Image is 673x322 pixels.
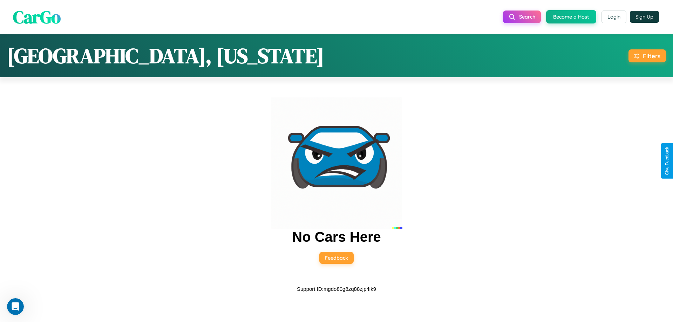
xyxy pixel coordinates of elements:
div: Filters [643,52,660,60]
h1: [GEOGRAPHIC_DATA], [US_STATE] [7,41,324,70]
button: Feedback [319,252,354,264]
button: Become a Host [546,10,596,23]
div: Give Feedback [665,147,669,175]
p: Support ID: mgdo80g8zq88zjp4ik9 [297,284,376,294]
img: car [271,97,402,229]
iframe: Intercom live chat [7,298,24,315]
span: CarGo [13,5,61,29]
button: Login [601,11,626,23]
h2: No Cars Here [292,229,381,245]
button: Search [503,11,541,23]
button: Filters [628,49,666,62]
button: Sign Up [630,11,659,23]
span: Search [519,14,535,20]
